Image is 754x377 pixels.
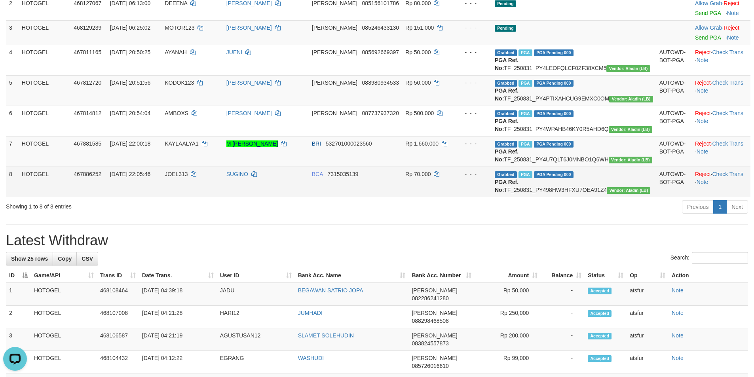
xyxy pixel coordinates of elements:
a: Check Trans [712,49,743,55]
div: - - - [457,79,488,87]
span: Copy 088298468508 to clipboard [412,318,448,324]
span: Copy 083824557873 to clipboard [412,340,448,347]
td: AUTOWD-BOT-PGA [656,106,692,136]
td: · [692,20,750,45]
a: M [PERSON_NAME] [226,140,278,147]
span: Copy 7315035139 to clipboard [327,171,358,177]
a: [PERSON_NAME] [226,80,272,86]
b: PGA Ref. No: [495,57,518,71]
span: PGA Pending [534,110,574,117]
span: Vendor URL: https://dashboard.q2checkout.com/secure [609,96,653,102]
a: Reject [695,110,711,116]
a: Check Trans [712,110,743,116]
a: JUMHADI [298,310,323,316]
a: [PERSON_NAME] [226,25,272,31]
span: Grabbed [495,171,517,178]
a: Reject [695,80,711,86]
td: Rp 200,000 [475,328,541,351]
td: - [541,306,585,328]
th: Balance: activate to sort column ascending [541,268,585,283]
button: Open LiveChat chat widget [3,3,27,27]
span: Vendor URL: https://dashboard.q2checkout.com/secure [609,126,652,133]
td: Rp 250,000 [475,306,541,328]
div: - - - [457,48,488,56]
td: 3 [6,328,31,351]
td: TF_250831_PY498HW3HFXU7OEA91Z4 [492,167,656,197]
th: Game/API: activate to sort column ascending [31,268,97,283]
td: 3 [6,20,19,45]
span: Accepted [588,333,612,339]
div: Showing 1 to 8 of 8 entries [6,199,308,210]
td: · · [692,136,750,167]
span: Marked by atsfur [518,110,532,117]
span: [DATE] 20:54:04 [110,110,150,116]
td: HOTOGEL [31,351,97,373]
a: Copy [53,252,77,265]
a: CSV [76,252,98,265]
td: [DATE] 04:12:22 [139,351,217,373]
a: Note [672,287,684,294]
span: [PERSON_NAME] [412,355,457,361]
span: PGA Pending [534,49,574,56]
span: Copy 087737937320 to clipboard [362,110,399,116]
td: 468107008 [97,306,139,328]
span: [PERSON_NAME] [312,80,357,86]
span: [DATE] 06:25:02 [110,25,150,31]
td: HOTOGEL [31,306,97,328]
label: Search: [670,252,748,264]
span: Marked by atsfur [518,141,532,148]
th: Amount: activate to sort column ascending [475,268,541,283]
span: Vendor URL: https://dashboard.q2checkout.com/secure [606,65,650,72]
span: KODOK123 [165,80,194,86]
th: Action [669,268,748,283]
span: [DATE] 20:51:56 [110,80,150,86]
span: Marked by atsfur [518,171,532,178]
td: 7 [6,136,19,167]
a: Reject [695,171,711,177]
span: Grabbed [495,80,517,87]
span: PGA Pending [534,80,574,87]
span: Copy 085726016610 to clipboard [412,363,448,369]
a: Check Trans [712,80,743,86]
a: [PERSON_NAME] [226,110,272,116]
a: Reject [695,140,711,147]
a: Note [727,34,739,41]
div: - - - [457,140,488,148]
a: WASHUDI [298,355,324,361]
td: atsfur [627,328,669,351]
td: 468108464 [97,283,139,306]
a: 1 [713,200,727,214]
span: [PERSON_NAME] [312,49,357,55]
span: Copy 085246433130 to clipboard [362,25,399,31]
td: HOTOGEL [31,283,97,306]
span: Grabbed [495,110,517,117]
th: Bank Acc. Number: activate to sort column ascending [408,268,475,283]
a: SLAMET SOLEHUDIN [298,332,354,339]
span: [PERSON_NAME] [412,287,457,294]
span: Rp 70.000 [405,171,431,177]
span: Copy 085692669397 to clipboard [362,49,399,55]
a: BEGAWAN SATRIO JOPA [298,287,363,294]
td: 8 [6,167,19,197]
a: Note [672,310,684,316]
span: 467811165 [74,49,101,55]
span: 467886252 [74,171,101,177]
span: Accepted [588,355,612,362]
td: 1 [6,283,31,306]
th: Op: activate to sort column ascending [627,268,669,283]
span: MOTOR123 [165,25,194,31]
span: [PERSON_NAME] [312,25,357,31]
td: - [541,351,585,373]
td: · · [692,106,750,136]
span: PGA Pending [534,141,574,148]
td: 468104432 [97,351,139,373]
h1: Latest Withdraw [6,233,748,248]
span: JOEL313 [165,171,188,177]
th: User ID: activate to sort column ascending [217,268,295,283]
td: atsfur [627,351,669,373]
span: [PERSON_NAME] [412,332,457,339]
span: BRI [312,140,321,147]
a: Send PGA [695,34,721,41]
a: Note [672,355,684,361]
td: HOTOGEL [19,136,70,167]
